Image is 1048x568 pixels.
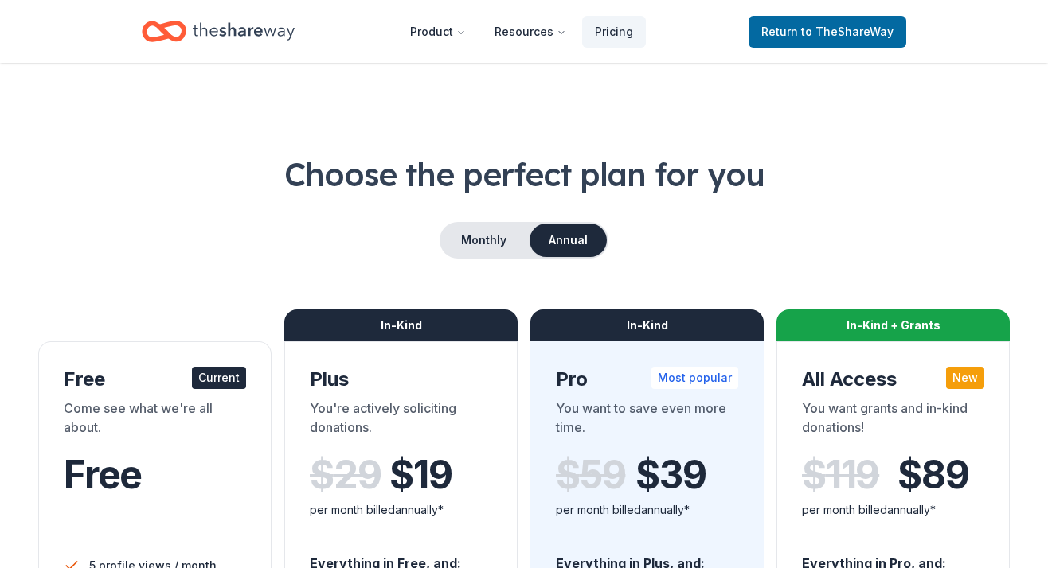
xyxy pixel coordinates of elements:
div: Current [192,367,246,389]
a: Home [142,13,295,50]
div: You want to save even more time. [556,399,738,443]
div: You're actively soliciting donations. [310,399,492,443]
div: Come see what we're all about. [64,399,246,443]
h1: Choose the perfect plan for you [38,152,1010,196]
div: Pro [556,367,738,392]
nav: Main [397,13,646,50]
div: Plus [310,367,492,392]
button: Annual [530,224,607,257]
a: Returnto TheShareWay [749,16,906,48]
div: In-Kind [284,309,518,341]
div: In-Kind + Grants [776,309,1010,341]
div: Most popular [651,367,738,389]
div: New [946,367,984,389]
div: per month billed annually* [802,500,984,519]
div: In-Kind [530,309,764,341]
button: Resources [482,16,579,48]
div: Free [64,367,246,392]
div: per month billed annually* [556,500,738,519]
button: Product [397,16,479,48]
span: $ 89 [897,453,968,497]
a: Pricing [582,16,646,48]
span: Return [761,22,894,41]
div: You want grants and in-kind donations! [802,399,984,443]
span: $ 19 [389,453,452,497]
button: Monthly [441,224,526,257]
div: per month billed annually* [310,500,492,519]
span: Free [64,451,142,498]
span: to TheShareWay [801,25,894,38]
span: $ 39 [635,453,706,497]
div: All Access [802,367,984,392]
